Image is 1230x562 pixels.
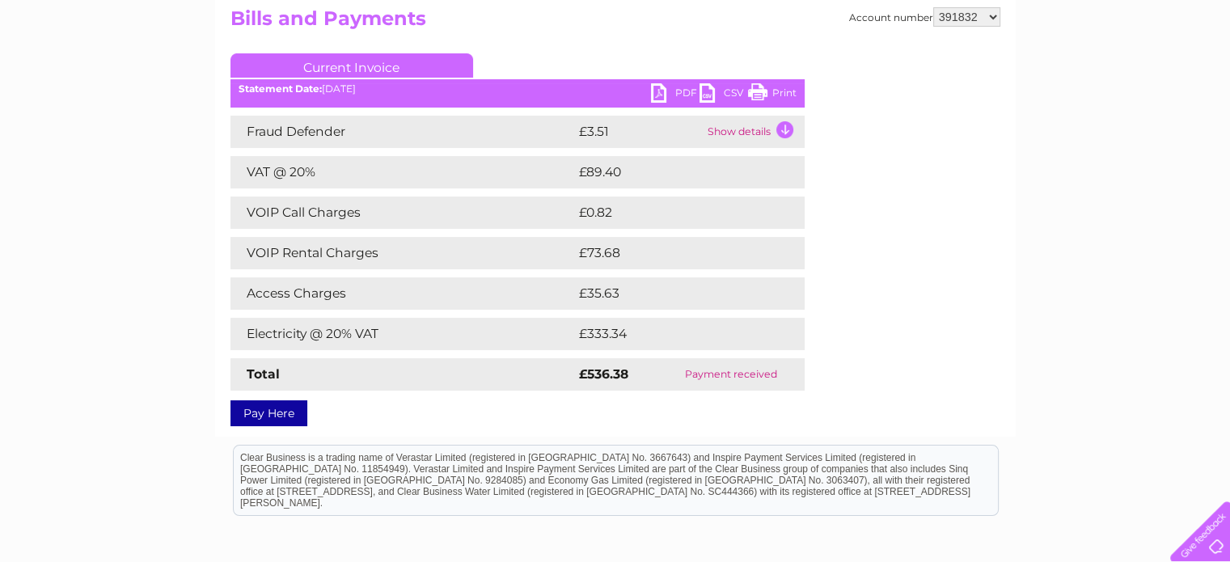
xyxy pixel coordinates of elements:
[748,83,797,107] a: Print
[925,8,1037,28] a: 0333 014 3131
[651,83,700,107] a: PDF
[849,7,1000,27] div: Account number
[575,318,776,350] td: £333.34
[575,277,771,310] td: £35.63
[579,366,628,382] strong: £536.38
[986,69,1021,81] a: Energy
[230,7,1000,38] h2: Bills and Payments
[575,116,704,148] td: £3.51
[230,53,473,78] a: Current Invoice
[704,116,805,148] td: Show details
[658,358,805,391] td: Payment received
[1177,69,1215,81] a: Log out
[230,156,575,188] td: VAT @ 20%
[700,83,748,107] a: CSV
[1031,69,1080,81] a: Telecoms
[230,400,307,426] a: Pay Here
[945,69,976,81] a: Water
[575,156,773,188] td: £89.40
[230,116,575,148] td: Fraud Defender
[230,83,805,95] div: [DATE]
[230,318,575,350] td: Electricity @ 20% VAT
[230,196,575,229] td: VOIP Call Charges
[575,196,767,229] td: £0.82
[43,42,125,91] img: logo.png
[230,277,575,310] td: Access Charges
[247,366,280,382] strong: Total
[1122,69,1162,81] a: Contact
[234,9,998,78] div: Clear Business is a trading name of Verastar Limited (registered in [GEOGRAPHIC_DATA] No. 3667643...
[239,82,322,95] b: Statement Date:
[575,237,772,269] td: £73.68
[230,237,575,269] td: VOIP Rental Charges
[1089,69,1113,81] a: Blog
